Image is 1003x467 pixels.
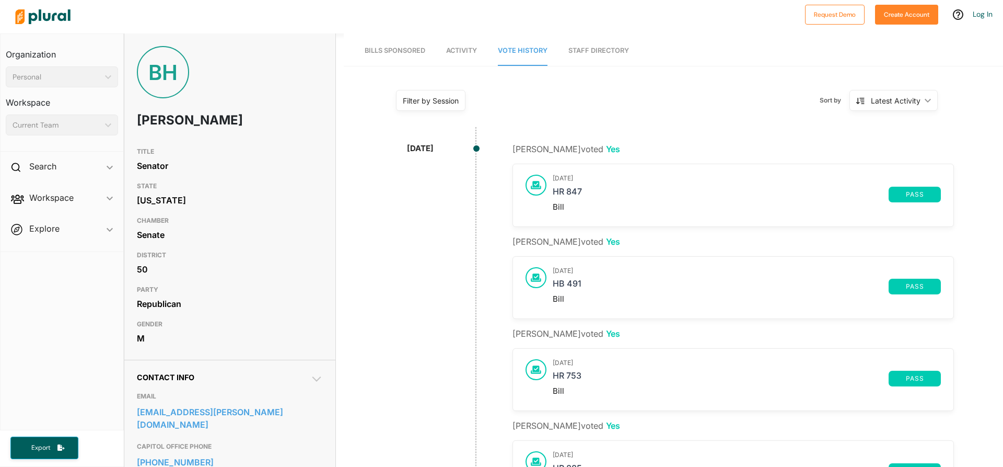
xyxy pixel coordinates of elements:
[606,420,620,431] span: Yes
[553,294,941,304] div: Bill
[895,375,935,382] span: pass
[553,202,941,212] div: Bill
[606,144,620,154] span: Yes
[805,5,865,25] button: Request Demo
[407,143,434,155] div: [DATE]
[871,95,920,106] div: Latest Activity
[553,187,889,202] a: HR 847
[10,437,78,459] button: Export
[553,371,889,386] a: HR 753
[553,175,941,182] h3: [DATE]
[365,47,425,54] span: Bills Sponsored
[512,420,620,431] span: [PERSON_NAME] voted
[6,39,118,62] h3: Organization
[137,404,323,432] a: [EMAIL_ADDRESS][PERSON_NAME][DOMAIN_NAME]
[137,214,323,227] h3: CHAMBER
[553,451,941,459] h3: [DATE]
[137,390,323,403] h3: EMAIL
[137,227,323,243] div: Senate
[498,36,547,66] a: Vote History
[895,191,935,198] span: pass
[553,359,941,367] h3: [DATE]
[568,36,629,66] a: Staff Directory
[606,236,620,247] span: Yes
[137,180,323,192] h3: STATE
[512,144,620,154] span: [PERSON_NAME] voted
[137,296,323,312] div: Republican
[137,331,323,346] div: M
[512,328,620,339] span: [PERSON_NAME] voted
[553,386,941,396] div: Bill
[446,47,477,54] span: Activity
[553,279,889,294] a: HB 491
[137,192,323,208] div: [US_STATE]
[137,249,323,261] h3: DISTRICT
[137,145,323,158] h3: TITLE
[137,46,189,98] div: BH
[498,47,547,54] span: Vote History
[606,328,620,339] span: Yes
[820,96,849,105] span: Sort by
[13,72,101,83] div: Personal
[895,283,935,290] span: pass
[137,261,323,277] div: 50
[29,161,56,172] h2: Search
[137,373,194,382] span: Contact Info
[137,283,323,296] h3: PARTY
[6,87,118,110] h3: Workspace
[13,120,101,131] div: Current Team
[24,443,57,452] span: Export
[553,267,941,275] h3: [DATE]
[973,9,993,19] a: Log In
[365,36,425,66] a: Bills Sponsored
[403,95,459,106] div: Filter by Session
[137,105,248,136] h1: [PERSON_NAME]
[137,158,323,174] div: Senator
[446,36,477,66] a: Activity
[137,440,323,453] h3: CAPITOL OFFICE PHONE
[875,8,938,19] a: Create Account
[805,8,865,19] a: Request Demo
[512,236,620,247] span: [PERSON_NAME] voted
[137,318,323,331] h3: GENDER
[875,5,938,25] button: Create Account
